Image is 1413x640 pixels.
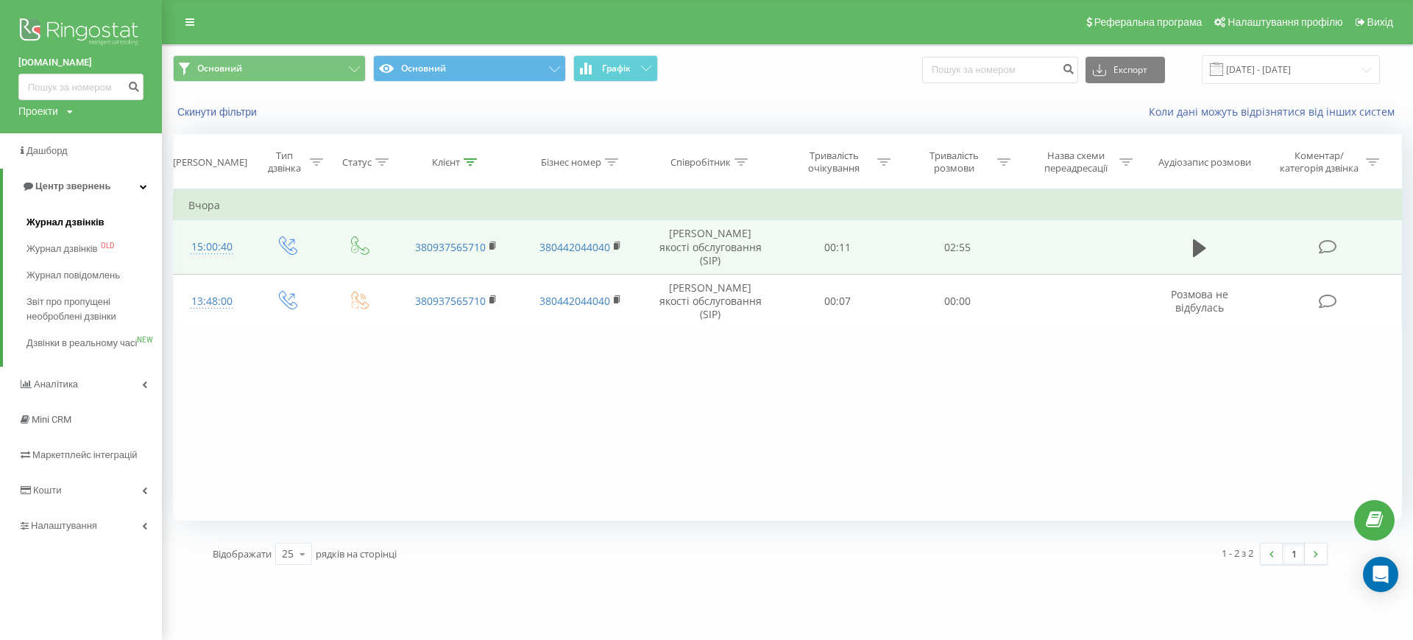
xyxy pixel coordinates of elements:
[26,268,120,283] span: Журнал повідомлень
[373,55,566,82] button: Основний
[1037,150,1116,175] div: Назва схеми переадресації
[1149,105,1402,119] a: Коли дані можуть відрізнятися вiд інших систем
[18,104,58,119] div: Проекти
[1222,546,1253,560] div: 1 - 2 з 2
[26,330,162,356] a: Дзвінки в реальному часіNEW
[778,220,898,275] td: 00:11
[539,240,610,254] a: 380442044040
[34,379,78,390] span: Аналiтика
[643,274,777,328] td: [PERSON_NAME] якості обслуговання (SIP)
[1094,16,1203,28] span: Реферальна програма
[174,191,1402,220] td: Вчора
[26,262,162,289] a: Журнал повідомлень
[26,295,155,324] span: Звіт про пропущені необроблені дзвінки
[915,150,994,175] div: Тривалість розмови
[316,547,397,560] span: рядків на сторінці
[32,414,71,425] span: Mini CRM
[26,242,97,256] span: Журнал дзвінків
[173,55,366,82] button: Основний
[670,156,731,169] div: Співробітник
[1171,287,1228,314] span: Розмова не відбулась
[18,15,144,52] img: Ringostat logo
[173,156,247,169] div: [PERSON_NAME]
[795,150,874,175] div: Тривалість очікування
[3,169,162,204] a: Центр звернень
[26,209,162,236] a: Журнал дзвінків
[33,485,61,496] span: Кошти
[573,55,658,82] button: Графік
[415,294,486,308] a: 380937565710
[32,449,138,460] span: Маркетплейс інтеграцій
[188,233,235,261] div: 15:00:40
[1228,16,1342,28] span: Налаштування профілю
[541,156,601,169] div: Бізнес номер
[26,215,105,230] span: Журнал дзвінків
[263,150,306,175] div: Тип дзвінка
[282,546,294,561] div: 25
[197,63,242,74] span: Основний
[432,156,460,169] div: Клієнт
[26,236,162,262] a: Журнал дзвінківOLD
[18,74,144,100] input: Пошук за номером
[1158,156,1251,169] div: Аудіозапис розмови
[1283,544,1305,564] a: 1
[1367,16,1393,28] span: Вихід
[31,520,97,531] span: Налаштування
[778,274,898,328] td: 00:07
[342,156,372,169] div: Статус
[26,145,68,156] span: Дашборд
[1276,150,1362,175] div: Коментар/категорія дзвінка
[18,55,144,70] a: [DOMAIN_NAME]
[415,240,486,254] a: 380937565710
[173,105,264,119] button: Скинути фільтри
[1363,557,1398,592] div: Open Intercom Messenger
[188,287,235,316] div: 13:48:00
[1086,57,1165,83] button: Експорт
[602,63,631,74] span: Графік
[26,336,137,351] span: Дзвінки в реальному часі
[898,220,1018,275] td: 02:55
[643,220,777,275] td: [PERSON_NAME] якості обслуговання (SIP)
[922,57,1078,83] input: Пошук за номером
[35,180,110,191] span: Центр звернень
[213,547,272,560] span: Відображати
[898,274,1018,328] td: 00:00
[26,289,162,330] a: Звіт про пропущені необроблені дзвінки
[539,294,610,308] a: 380442044040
